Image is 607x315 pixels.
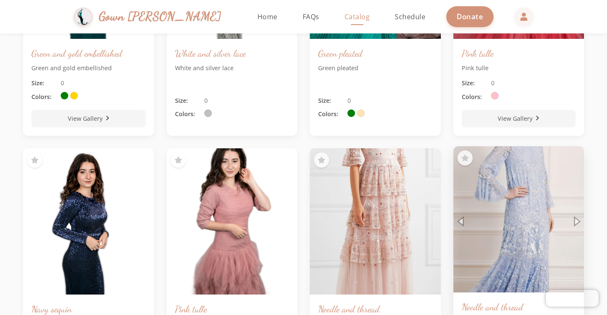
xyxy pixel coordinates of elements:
h3: Green pleated [318,47,432,59]
a: Donate [446,6,494,27]
button: View Gallery [31,110,146,127]
span: Size: [462,79,487,88]
h3: Needle and thread [462,301,576,313]
span: Size: [175,96,200,105]
h3: Pink tulle [175,303,289,315]
span: 0 [204,96,208,105]
a: Gown [PERSON_NAME] [74,5,230,28]
span: Donate [457,12,483,21]
span: View Gallery [68,114,103,123]
span: Catalog [345,12,370,21]
button: View Gallery [462,110,576,127]
span: Size: [318,96,343,105]
span: 0 [61,79,64,88]
img: Gown Gmach Logo [74,8,93,26]
p: White and silver lace [175,64,289,90]
iframe: Chatra live chat [546,290,599,307]
h3: Needle and thread [318,303,432,315]
p: Green and gold embellished [31,64,146,73]
img: Needle and thread [310,148,441,295]
h3: Navy sequin [31,303,146,315]
img: Needle and thread [450,142,587,296]
span: Home [257,12,278,21]
span: View Gallery [498,114,532,123]
p: Pink tulle [462,64,576,73]
span: 0 [347,96,351,105]
img: Pink tulle [167,148,298,295]
span: Colors: [31,92,57,102]
span: Gown [PERSON_NAME] [99,8,221,25]
span: Schedule [395,12,425,21]
span: Colors: [175,109,200,119]
h3: Green and gold embellished [31,47,146,59]
span: FAQs [303,12,319,21]
span: Colors: [318,109,343,119]
span: Colors: [462,92,487,102]
img: Navy sequin [23,148,154,295]
p: Green pleated [318,64,432,90]
span: Size: [31,79,57,88]
span: 0 [491,79,494,88]
h3: Pink tulle [462,47,576,59]
h3: White and silver lace [175,47,289,59]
